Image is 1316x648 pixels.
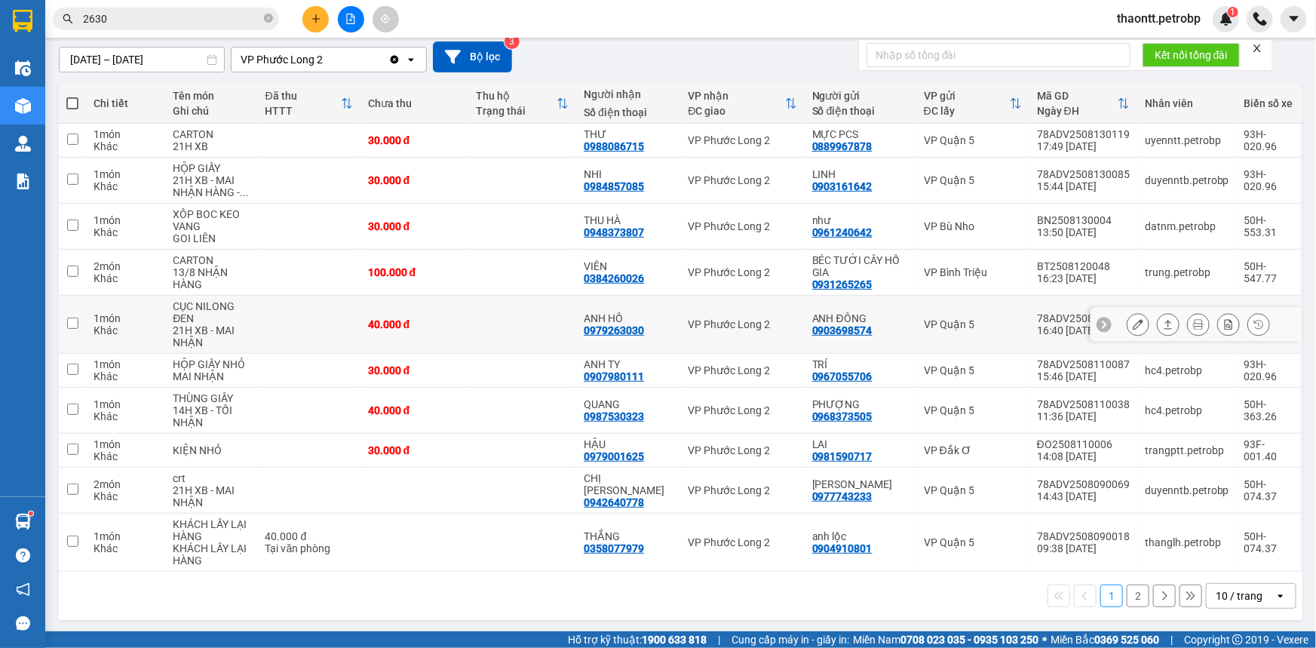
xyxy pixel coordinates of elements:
[15,60,31,76] img: warehouse-icon
[94,542,158,554] div: Khác
[368,266,461,278] div: 100.000 đ
[265,90,341,102] div: Đã thu
[584,168,673,180] div: NHI
[1232,634,1243,645] span: copyright
[689,536,797,548] div: VP Phước Long 2
[94,478,158,490] div: 2 món
[60,48,224,72] input: Select a date range.
[584,312,673,324] div: ANH HỒ
[1037,490,1130,502] div: 14:43 [DATE]
[173,404,250,428] div: 14H XB - TỐI NHẬN
[94,97,158,109] div: Chi tiết
[924,90,1010,102] div: VP gửi
[15,136,31,152] img: warehouse-icon
[173,162,250,174] div: HỘP GIẤY
[1244,128,1293,152] div: 93H-020.96
[94,324,158,336] div: Khác
[173,300,250,324] div: CỤC NILONG ĐEN
[1100,585,1123,607] button: 1
[368,174,461,186] div: 30.000 đ
[94,358,158,370] div: 1 món
[900,634,1038,646] strong: 0708 023 035 - 0935 103 250
[302,6,329,32] button: plus
[584,410,644,422] div: 0987530323
[812,90,909,102] div: Người gửi
[853,631,1038,648] span: Miền Nam
[94,226,158,238] div: Khác
[368,364,461,376] div: 30.000 đ
[1037,180,1130,192] div: 15:44 [DATE]
[1228,7,1238,17] sup: 1
[265,530,353,542] div: 40.000 đ
[924,174,1022,186] div: VP Quận 5
[584,180,644,192] div: 0984857085
[94,140,158,152] div: Khác
[1037,410,1130,422] div: 11:36 [DATE]
[15,174,31,189] img: solution-icon
[584,106,673,118] div: Số điện thoại
[812,542,873,554] div: 0904910801
[584,260,673,272] div: VIÊN
[812,530,909,542] div: anh lộc
[324,52,326,67] input: Selected VP Phước Long 2.
[94,168,158,180] div: 1 món
[584,358,673,370] div: ANH TY
[265,542,353,554] div: Tại văn phòng
[689,484,797,496] div: VP Phước Long 2
[368,97,461,109] div: Chưa thu
[173,174,250,198] div: 21H XB - MAI NHẬN HÀNG - KHÁCH XÁC NHẬN NHẬN HÀNG Ở PL
[264,14,273,23] span: close-circle
[1155,47,1228,63] span: Kết nối tổng đài
[1037,272,1130,284] div: 16:23 [DATE]
[689,105,785,117] div: ĐC giao
[689,220,797,232] div: VP Phước Long 2
[1252,43,1262,54] span: close
[584,438,673,450] div: HẬU
[118,31,220,49] div: CÔ SƯƠNG
[63,14,73,24] span: search
[1037,312,1130,324] div: 78ADV2508110112
[29,511,33,516] sup: 1
[1037,530,1130,542] div: 78ADV2508090018
[924,105,1010,117] div: ĐC lấy
[584,88,673,100] div: Người nhận
[1244,478,1293,502] div: 50H-074.37
[1037,214,1130,226] div: BN2508130004
[94,312,158,324] div: 1 món
[368,404,461,416] div: 40.000 đ
[1145,484,1229,496] div: duyenntb.petrobp
[118,13,220,31] div: VP QL13
[468,84,576,124] th: Toggle SortBy
[812,168,909,180] div: LINH
[13,14,36,30] span: Gửi:
[16,616,30,631] span: message
[173,232,250,244] div: GOI LIÊN
[433,41,512,72] button: Bộ lọc
[1037,168,1130,180] div: 78ADV2508130085
[83,11,261,27] input: Tìm tên, số ĐT hoặc mã đơn
[1244,438,1293,462] div: 93F-001.40
[812,370,873,382] div: 0967055706
[1244,358,1293,382] div: 93H-020.96
[1037,90,1118,102] div: Mã GD
[13,13,107,67] div: VP Phước Long 2
[1037,260,1130,272] div: BT2508120048
[924,318,1022,330] div: VP Quận 5
[584,272,644,284] div: 0384260026
[812,180,873,192] div: 0903161642
[265,105,341,117] div: HTTT
[924,444,1022,456] div: VP Đắk Ơ
[924,364,1022,376] div: VP Quận 5
[94,490,158,502] div: Khác
[94,180,158,192] div: Khác
[16,582,30,597] span: notification
[584,472,673,496] div: CHỊ HƯƠNG
[689,266,797,278] div: VP Phước Long 2
[1244,168,1293,192] div: 93H-020.96
[812,410,873,422] div: 0968373505
[258,84,360,124] th: Toggle SortBy
[1145,97,1229,109] div: Nhân viên
[584,226,644,238] div: 0948373807
[1037,478,1130,490] div: 78ADV2508090069
[94,530,158,542] div: 1 món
